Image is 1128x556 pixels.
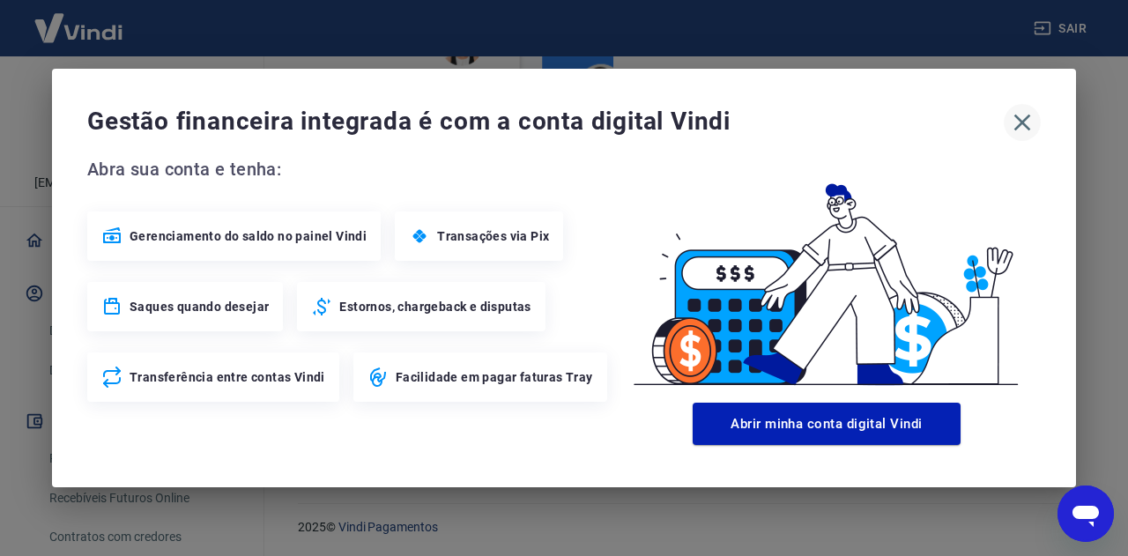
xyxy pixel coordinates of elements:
iframe: Botão para abrir a janela de mensagens [1057,486,1114,542]
span: Abra sua conta e tenha: [87,155,612,183]
span: Estornos, chargeback e disputas [339,298,531,315]
span: Facilidade em pagar faturas Tray [396,368,593,386]
span: Transferência entre contas Vindi [130,368,325,386]
span: Gestão financeira integrada é com a conta digital Vindi [87,104,1004,139]
span: Transações via Pix [437,227,549,245]
span: Gerenciamento do saldo no painel Vindi [130,227,367,245]
img: Good Billing [612,155,1041,396]
button: Abrir minha conta digital Vindi [693,403,961,445]
span: Saques quando desejar [130,298,269,315]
